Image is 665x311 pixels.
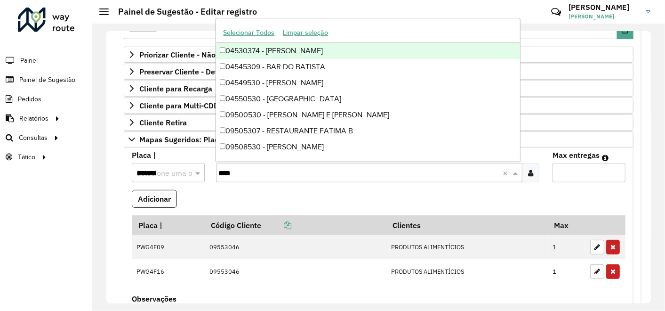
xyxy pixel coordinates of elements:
[109,7,257,17] h2: Painel de Sugestão - Editar registro
[205,259,386,284] td: 09553046
[139,119,187,126] span: Cliente Retira
[211,221,261,230] font: Código Cliente
[20,56,38,65] span: Painel
[19,75,75,85] span: Painel de Sugestão
[205,235,386,260] td: 09553046
[139,136,250,143] span: Mapas Sugeridos: Placa-Cliente
[261,221,291,230] a: Copiar
[139,85,212,92] span: Cliente para Recarga
[279,25,333,40] button: Limpar seleção
[386,235,548,260] td: PRODUTOS ALIMENTÍCIOS
[225,111,389,119] font: 09500530 - [PERSON_NAME] E [PERSON_NAME]
[219,25,279,40] button: Selecionar Todos
[19,114,48,123] span: Relatórios
[548,235,585,260] td: 1
[393,221,421,230] font: Clientes
[138,221,162,230] font: Placa |
[124,47,633,63] a: Priorizar Cliente - Não podem ficar no buffer
[503,167,511,179] span: Clear all
[569,3,639,12] h3: [PERSON_NAME]
[225,63,325,71] font: 04545309 - BAR DO BATISTA
[124,81,633,97] a: Cliente para Recarga
[132,190,177,208] button: Adicionar
[386,259,548,284] td: PRODUTOS ALIMENTÍCIOS
[124,64,633,80] a: Preservar Cliente - Devem ficar no buffer, não roteirizar
[216,18,521,162] ng-dropdown-panel: Lista de opções
[124,115,633,131] a: Cliente Retira
[225,95,341,103] font: 04550530 - [GEOGRAPHIC_DATA]
[225,79,323,87] font: 04549530 - [PERSON_NAME]
[124,98,633,114] a: Cliente para Multi-CDD/Internalização
[132,259,205,284] td: PWG4F16
[225,127,353,135] font: 09505307 - RESTAURANTE FATIMA B
[139,51,293,58] span: Priorizar Cliente - Não podem ficar no buffer
[569,12,639,21] span: [PERSON_NAME]
[546,2,566,22] a: Contato Rápido
[132,294,176,303] font: Observações
[225,47,323,55] font: 04530374 - [PERSON_NAME]
[225,143,324,151] font: 09508530 - [PERSON_NAME]
[548,259,585,284] td: 1
[18,94,41,104] span: Pedidos
[132,150,156,160] font: Placa |
[139,102,272,109] span: Cliente para Multi-CDD/Internalização
[19,133,48,143] span: Consultas
[132,235,205,260] td: PWG4F09
[124,131,633,147] a: Mapas Sugeridos: Placa-Cliente
[602,154,609,162] em: Máximo de clientes que serão colocados na mesma rota com os clientes informados
[554,221,569,230] font: Max
[18,152,35,162] span: Tático
[139,68,331,75] span: Preservar Cliente - Devem ficar no buffer, não roteirizar
[553,150,600,160] font: Max entregas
